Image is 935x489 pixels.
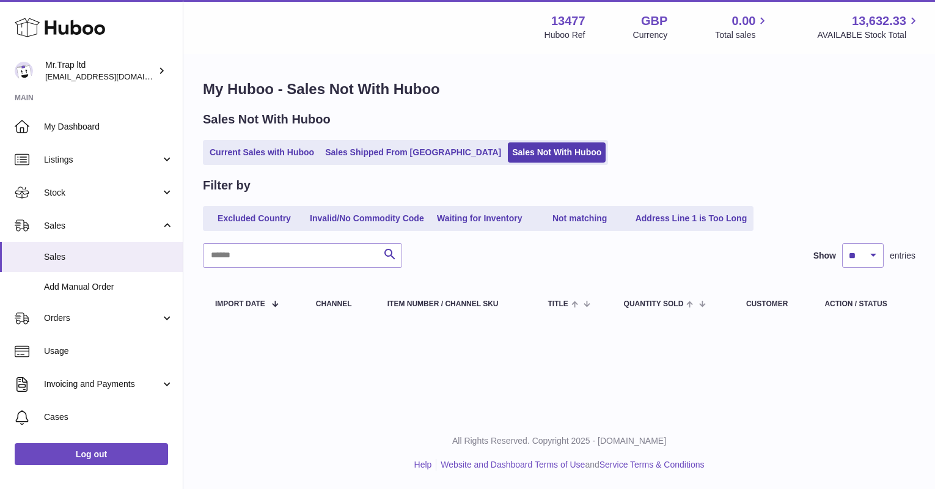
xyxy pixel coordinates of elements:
[508,142,606,163] a: Sales Not With Huboo
[203,111,331,128] h2: Sales Not With Huboo
[599,460,705,469] a: Service Terms & Conditions
[316,300,363,308] div: Channel
[641,13,667,29] strong: GBP
[431,208,529,229] a: Waiting for Inventory
[817,29,920,41] span: AVAILABLE Stock Total
[44,121,174,133] span: My Dashboard
[414,460,432,469] a: Help
[548,300,568,308] span: Title
[551,13,585,29] strong: 13477
[44,345,174,357] span: Usage
[205,208,303,229] a: Excluded Country
[306,208,428,229] a: Invalid/No Commodity Code
[321,142,505,163] a: Sales Shipped From [GEOGRAPHIC_DATA]
[746,300,801,308] div: Customer
[44,281,174,293] span: Add Manual Order
[633,29,668,41] div: Currency
[15,443,168,465] a: Log out
[44,411,174,423] span: Cases
[715,13,769,41] a: 0.00 Total sales
[203,79,915,99] h1: My Huboo - Sales Not With Huboo
[631,208,752,229] a: Address Line 1 is Too Long
[193,435,925,447] p: All Rights Reserved. Copyright 2025 - [DOMAIN_NAME]
[813,250,836,262] label: Show
[441,460,585,469] a: Website and Dashboard Terms of Use
[817,13,920,41] a: 13,632.33 AVAILABLE Stock Total
[45,72,180,81] span: [EMAIL_ADDRESS][DOMAIN_NAME]
[44,187,161,199] span: Stock
[824,300,903,308] div: Action / Status
[215,300,265,308] span: Import date
[852,13,906,29] span: 13,632.33
[890,250,915,262] span: entries
[387,300,524,308] div: Item Number / Channel SKU
[44,312,161,324] span: Orders
[715,29,769,41] span: Total sales
[624,300,684,308] span: Quantity Sold
[44,154,161,166] span: Listings
[45,59,155,83] div: Mr.Trap ltd
[205,142,318,163] a: Current Sales with Huboo
[15,62,33,80] img: office@grabacz.eu
[203,177,251,194] h2: Filter by
[44,251,174,263] span: Sales
[544,29,585,41] div: Huboo Ref
[531,208,629,229] a: Not matching
[436,459,704,471] li: and
[44,220,161,232] span: Sales
[44,378,161,390] span: Invoicing and Payments
[732,13,756,29] span: 0.00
